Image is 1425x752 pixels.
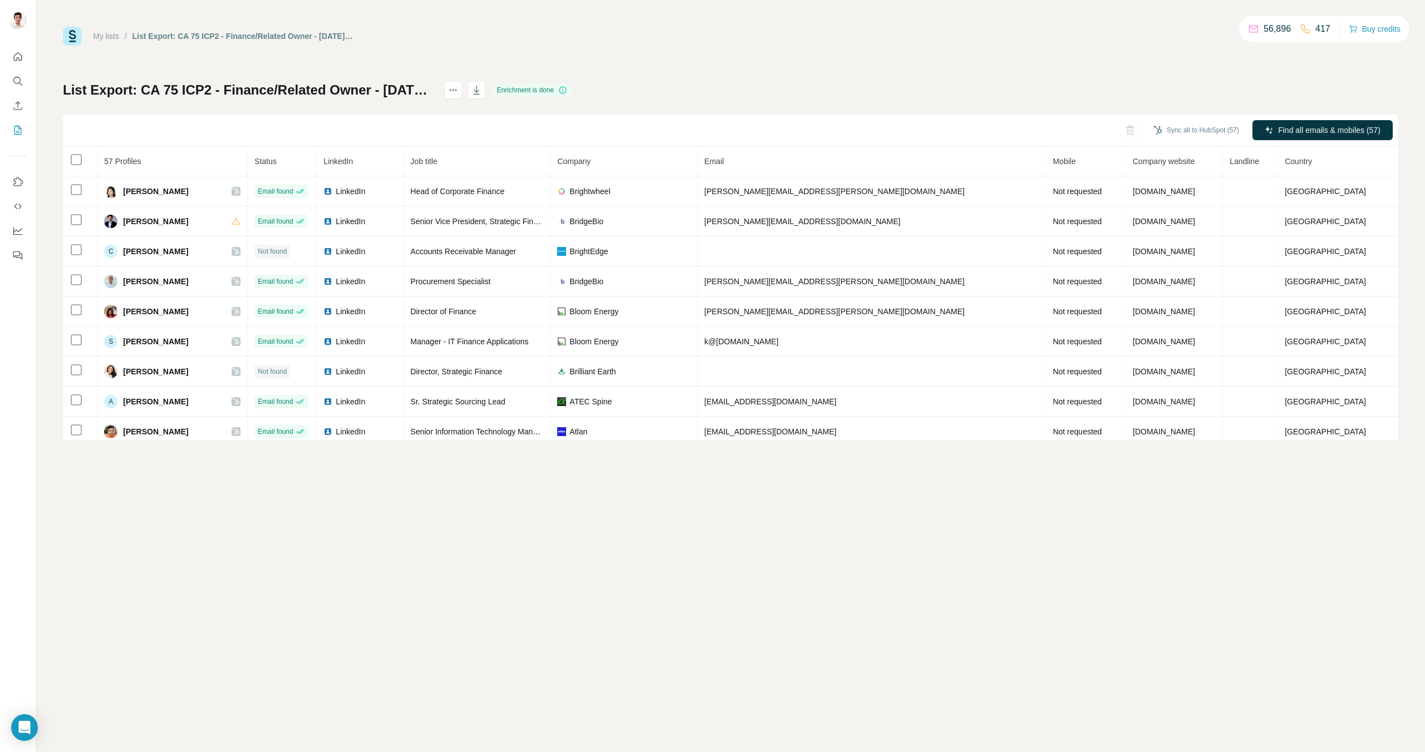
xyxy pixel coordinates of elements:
[410,187,504,196] span: Head of Corporate Finance
[258,246,287,256] span: Not found
[410,157,437,166] span: Job title
[254,157,277,166] span: Status
[569,216,603,227] span: BridgeBio
[1285,427,1366,436] span: [GEOGRAPHIC_DATA]
[1285,157,1312,166] span: Country
[323,427,332,436] img: LinkedIn logo
[104,275,117,288] img: Avatar
[123,246,188,257] span: [PERSON_NAME]
[125,31,127,42] li: /
[1285,187,1366,196] span: [GEOGRAPHIC_DATA]
[1285,277,1366,286] span: [GEOGRAPHIC_DATA]
[132,31,353,42] div: List Export: CA 75 ICP2 - Finance/Related Owner - [DATE] 12:09
[104,425,117,438] img: Avatar
[336,216,365,227] span: LinkedIn
[1285,307,1366,316] span: [GEOGRAPHIC_DATA]
[557,307,566,316] img: company-logo
[569,276,603,287] span: BridgeBio
[704,427,836,436] span: [EMAIL_ADDRESS][DOMAIN_NAME]
[323,307,332,316] img: LinkedIn logo
[336,336,365,347] span: LinkedIn
[569,306,618,317] span: Bloom Energy
[323,157,353,166] span: LinkedIn
[569,186,610,197] span: Brightwheel
[9,120,27,140] button: My lists
[1285,397,1366,406] span: [GEOGRAPHIC_DATA]
[1133,187,1195,196] span: [DOMAIN_NAME]
[9,172,27,192] button: Use Surfe on LinkedIn
[336,426,365,437] span: LinkedIn
[1133,157,1195,166] span: Company website
[569,396,612,407] span: ATEC Spine
[104,185,117,198] img: Avatar
[1349,21,1401,37] button: Buy credits
[104,157,141,166] span: 57 Profiles
[9,221,27,241] button: Dashboard
[1146,122,1247,138] button: Sync all to HubSpot (57)
[323,217,332,226] img: LinkedIn logo
[704,157,724,166] span: Email
[1053,247,1102,256] span: Not requested
[258,367,287,377] span: Not found
[123,186,188,197] span: [PERSON_NAME]
[569,366,616,377] span: Brilliant Earth
[9,11,27,29] img: Avatar
[336,186,365,197] span: LinkedIn
[63,81,434,99] h1: List Export: CA 75 ICP2 - Finance/Related Owner - [DATE] 12:09
[557,157,591,166] span: Company
[410,427,548,436] span: Senior Information Technology Manager
[9,71,27,91] button: Search
[569,246,608,257] span: BrightEdge
[1133,307,1195,316] span: [DOMAIN_NAME]
[1053,307,1102,316] span: Not requested
[557,397,566,406] img: company-logo
[410,397,505,406] span: Sr. Strategic Sourcing Lead
[1285,367,1366,376] span: [GEOGRAPHIC_DATA]
[123,396,188,407] span: [PERSON_NAME]
[1133,247,1195,256] span: [DOMAIN_NAME]
[410,277,490,286] span: Procurement Specialist
[1053,427,1102,436] span: Not requested
[336,276,365,287] span: LinkedIn
[1053,187,1102,196] span: Not requested
[258,306,293,316] span: Email found
[258,186,293,196] span: Email found
[63,27,82,46] img: Surfe Logo
[1230,157,1259,166] span: Landline
[1053,157,1075,166] span: Mobile
[9,245,27,265] button: Feedback
[557,427,566,436] img: company-logo
[1133,277,1195,286] span: [DOMAIN_NAME]
[93,32,119,41] a: My lists
[557,187,566,196] img: company-logo
[323,187,332,196] img: LinkedIn logo
[704,397,836,406] span: [EMAIL_ADDRESS][DOMAIN_NAME]
[323,277,332,286] img: LinkedIn logo
[9,96,27,116] button: Enrich CSV
[104,395,117,408] div: A
[123,216,188,227] span: [PERSON_NAME]
[704,307,965,316] span: [PERSON_NAME][EMAIL_ADDRESS][PERSON_NAME][DOMAIN_NAME]
[704,277,965,286] span: [PERSON_NAME][EMAIL_ADDRESS][PERSON_NAME][DOMAIN_NAME]
[123,336,188,347] span: [PERSON_NAME]
[323,397,332,406] img: LinkedIn logo
[123,366,188,377] span: [PERSON_NAME]
[444,81,462,99] button: actions
[123,426,188,437] span: [PERSON_NAME]
[336,396,365,407] span: LinkedIn
[258,397,293,407] span: Email found
[1133,427,1195,436] span: [DOMAIN_NAME]
[1285,217,1366,226] span: [GEOGRAPHIC_DATA]
[557,247,566,256] img: company-logo
[1133,337,1195,346] span: [DOMAIN_NAME]
[1133,217,1195,226] span: [DOMAIN_NAME]
[258,216,293,226] span: Email found
[557,217,566,226] img: company-logo
[11,714,38,741] div: Open Intercom Messenger
[104,365,117,378] img: Avatar
[1133,367,1195,376] span: [DOMAIN_NAME]
[557,367,566,376] img: company-logo
[258,276,293,286] span: Email found
[1285,247,1366,256] span: [GEOGRAPHIC_DATA]
[1285,337,1366,346] span: [GEOGRAPHIC_DATA]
